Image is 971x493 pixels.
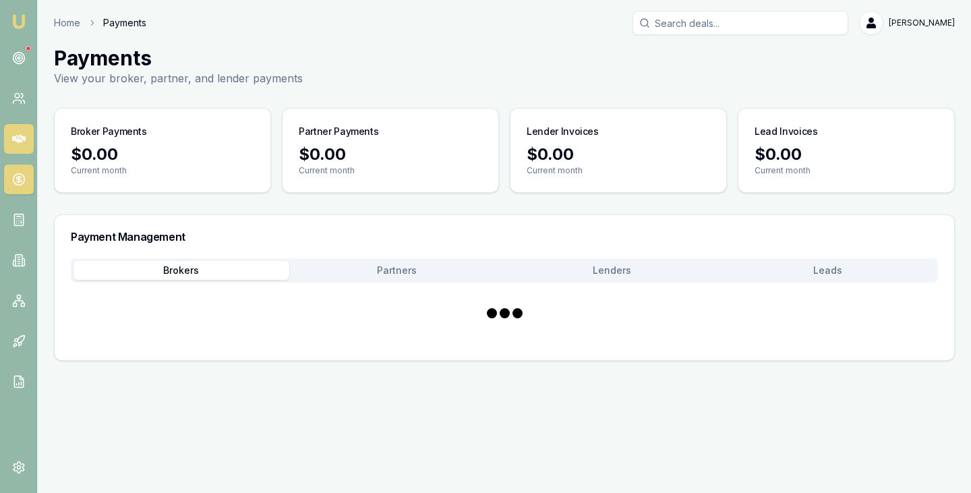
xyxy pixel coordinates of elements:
[299,144,482,165] div: $0.00
[299,165,482,176] p: Current month
[755,144,938,165] div: $0.00
[103,16,146,30] span: Payments
[71,144,254,165] div: $0.00
[527,125,599,138] h3: Lender Invoices
[504,261,720,280] button: Lenders
[54,16,80,30] a: Home
[289,261,505,280] button: Partners
[71,231,938,242] h3: Payment Management
[720,261,936,280] button: Leads
[54,16,146,30] nav: breadcrumb
[527,144,710,165] div: $0.00
[299,125,378,138] h3: Partner Payments
[632,11,848,35] input: Search deals
[71,165,254,176] p: Current month
[54,70,303,86] p: View your broker, partner, and lender payments
[755,125,817,138] h3: Lead Invoices
[54,46,303,70] h1: Payments
[527,165,710,176] p: Current month
[71,125,147,138] h3: Broker Payments
[755,165,938,176] p: Current month
[11,13,27,30] img: emu-icon-u.png
[73,261,289,280] button: Brokers
[889,18,955,28] span: [PERSON_NAME]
